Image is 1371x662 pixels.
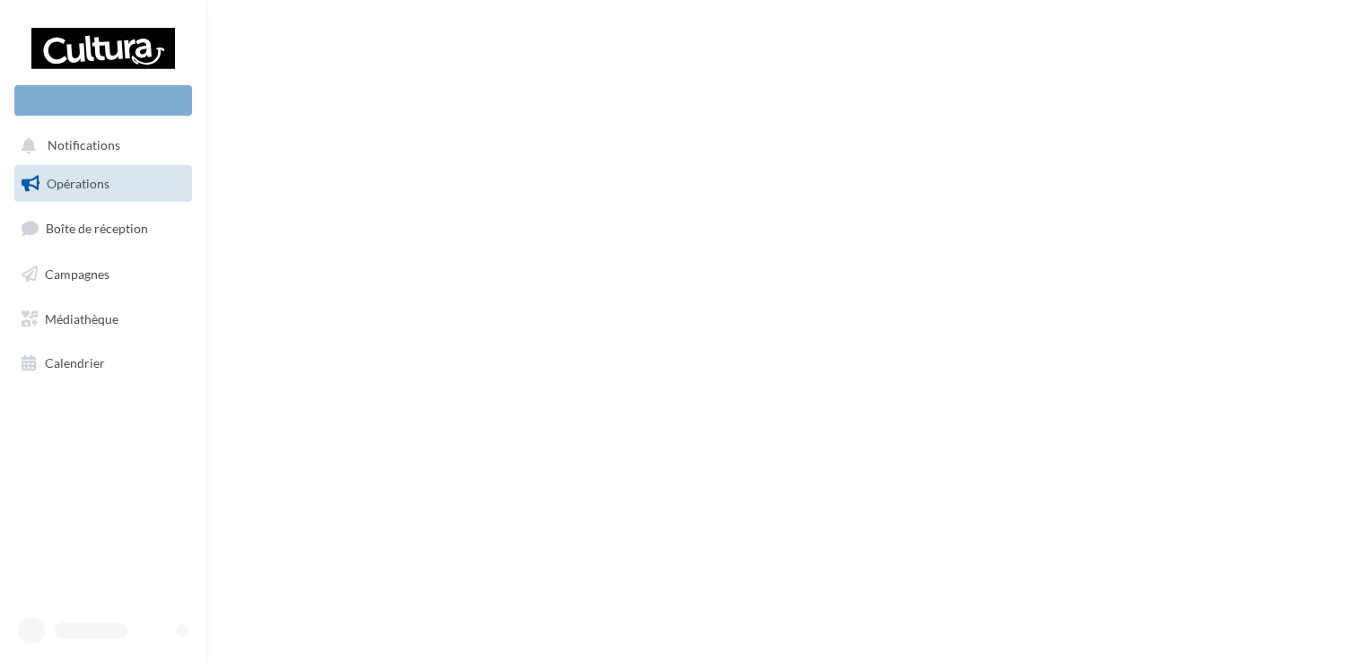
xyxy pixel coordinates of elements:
a: Opérations [11,165,196,203]
span: Calendrier [45,355,105,370]
a: Campagnes [11,256,196,293]
a: Médiathèque [11,301,196,338]
span: Boîte de réception [46,221,148,236]
span: Opérations [47,176,109,191]
a: Boîte de réception [11,209,196,248]
span: Campagnes [45,266,109,282]
a: Calendrier [11,344,196,382]
span: Notifications [48,138,120,153]
div: Nouvelle campagne [14,85,192,116]
span: Médiathèque [45,310,118,326]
